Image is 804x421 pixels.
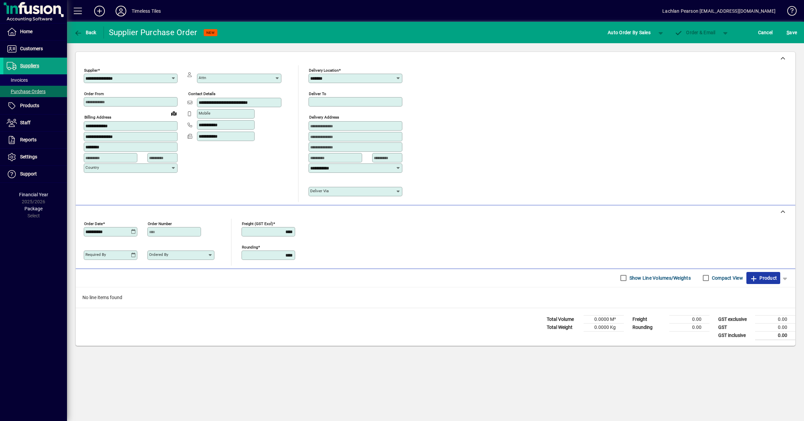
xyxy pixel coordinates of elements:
[629,315,669,323] td: Freight
[3,97,67,114] a: Products
[669,315,710,323] td: 0.00
[543,315,584,323] td: Total Volume
[132,6,161,16] div: Timeless Tiles
[3,149,67,165] a: Settings
[7,77,28,83] span: Invoices
[20,63,39,68] span: Suppliers
[746,272,780,284] button: Product
[309,68,339,73] mat-label: Delivery Location
[584,315,624,323] td: 0.0000 M³
[662,6,776,16] div: Lachlan Pearson [EMAIL_ADDRESS][DOMAIN_NAME]
[242,221,273,226] mat-label: Freight (GST excl)
[675,30,716,35] span: Order & Email
[715,323,755,331] td: GST
[3,74,67,86] a: Invoices
[787,27,797,38] span: ave
[7,89,46,94] span: Purchase Orders
[84,221,103,226] mat-label: Order date
[84,91,104,96] mat-label: Order from
[755,315,795,323] td: 0.00
[169,108,179,119] a: View on map
[67,26,104,39] app-page-header-button: Back
[110,5,132,17] button: Profile
[20,29,32,34] span: Home
[787,30,789,35] span: S
[74,30,96,35] span: Back
[72,26,98,39] button: Back
[758,27,773,38] span: Cancel
[629,323,669,331] td: Rounding
[206,30,215,35] span: NEW
[199,111,210,116] mat-label: Mobile
[19,192,48,197] span: Financial Year
[20,171,37,177] span: Support
[604,26,654,39] button: Auto Order By Sales
[84,68,98,73] mat-label: Supplier
[3,86,67,97] a: Purchase Orders
[199,75,206,80] mat-label: Attn
[3,23,67,40] a: Home
[543,323,584,331] td: Total Weight
[20,46,43,51] span: Customers
[3,132,67,148] a: Reports
[242,244,258,249] mat-label: Rounding
[148,221,172,226] mat-label: Order number
[715,331,755,340] td: GST inclusive
[76,287,795,308] div: No line items found
[149,252,168,257] mat-label: Ordered by
[20,154,37,159] span: Settings
[785,26,799,39] button: Save
[20,120,30,125] span: Staff
[309,91,326,96] mat-label: Deliver To
[584,323,624,331] td: 0.0000 Kg
[310,189,329,193] mat-label: Deliver via
[671,26,719,39] button: Order & Email
[782,1,796,23] a: Knowledge Base
[755,331,795,340] td: 0.00
[3,115,67,131] a: Staff
[628,275,691,281] label: Show Line Volumes/Weights
[711,275,743,281] label: Compact View
[109,27,197,38] div: Supplier Purchase Order
[20,137,37,142] span: Reports
[755,323,795,331] td: 0.00
[85,165,99,170] mat-label: Country
[24,206,43,211] span: Package
[669,323,710,331] td: 0.00
[750,273,777,283] span: Product
[89,5,110,17] button: Add
[756,26,775,39] button: Cancel
[3,166,67,183] a: Support
[85,252,106,257] mat-label: Required by
[3,41,67,57] a: Customers
[20,103,39,108] span: Products
[715,315,755,323] td: GST exclusive
[608,27,651,38] span: Auto Order By Sales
